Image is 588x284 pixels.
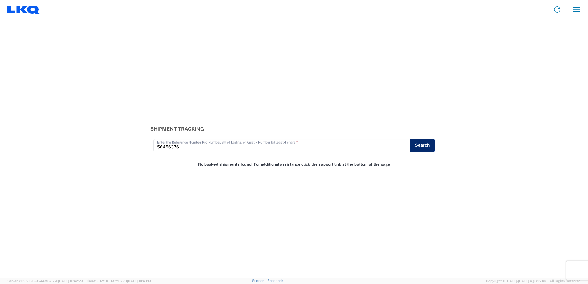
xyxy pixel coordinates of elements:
[147,159,441,171] div: No booked shipments found. For additional assistance click the support link at the bottom of the ...
[127,279,151,283] span: [DATE] 10:40:19
[7,279,83,283] span: Server: 2025.16.0-9544af67660
[486,278,581,284] span: Copyright © [DATE]-[DATE] Agistix Inc., All Rights Reserved
[410,139,435,152] button: Search
[150,126,438,132] h3: Shipment Tracking
[268,279,283,282] a: Feedback
[86,279,151,283] span: Client: 2025.16.0-8fc0770
[58,279,83,283] span: [DATE] 10:42:29
[252,279,268,282] a: Support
